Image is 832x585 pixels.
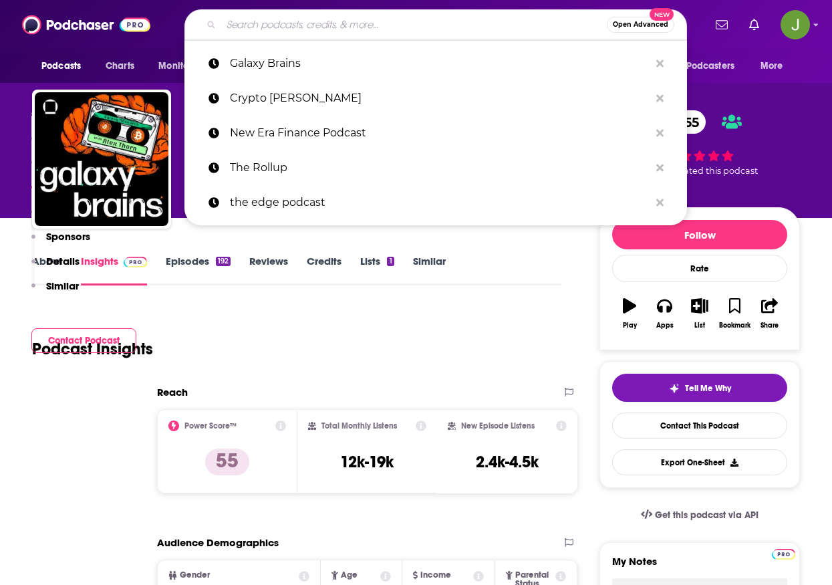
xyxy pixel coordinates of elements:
[180,571,210,580] span: Gender
[230,81,650,116] p: Crypto Michaël
[685,383,731,394] span: Tell Me Why
[781,10,810,39] button: Show profile menu
[31,255,80,279] button: Details
[612,255,787,282] div: Rate
[752,289,787,338] button: Share
[413,255,446,285] a: Similar
[221,14,607,35] input: Search podcasts, credits, & more...
[184,46,687,81] a: Galaxy Brains
[184,9,687,40] div: Search podcasts, credits, & more...
[461,421,535,431] h2: New Episode Listens
[321,421,397,431] h2: Total Monthly Listens
[340,452,394,472] h3: 12k-19k
[656,322,674,330] div: Apps
[607,17,674,33] button: Open AdvancedNew
[41,57,81,76] span: Podcasts
[184,150,687,185] a: The Rollup
[694,322,705,330] div: List
[613,21,668,28] span: Open Advanced
[31,279,79,304] button: Similar
[599,102,800,185] div: 55 1 personrated this podcast
[360,255,394,285] a: Lists1
[205,449,249,475] p: 55
[184,116,687,150] a: New Era Finance Podcast
[22,12,150,37] img: Podchaser - Follow, Share and Rate Podcasts
[184,421,237,431] h2: Power Score™
[719,322,750,330] div: Bookmark
[751,53,800,79] button: open menu
[420,571,451,580] span: Income
[32,53,98,79] button: open menu
[35,92,168,226] img: Galaxy Brains
[230,46,650,81] p: Galaxy Brains
[772,547,795,560] a: Pro website
[166,255,231,285] a: Episodes192
[772,549,795,560] img: Podchaser Pro
[158,57,206,76] span: Monitoring
[612,555,787,578] label: My Notes
[717,289,752,338] button: Bookmark
[744,13,765,36] a: Show notifications dropdown
[612,449,787,475] button: Export One-Sheet
[387,257,394,266] div: 1
[612,374,787,402] button: tell me why sparkleTell Me Why
[46,279,79,292] p: Similar
[476,452,539,472] h3: 2.4k-4.5k
[184,185,687,220] a: the edge podcast
[781,10,810,39] span: Logged in as jon47193
[97,53,142,79] a: Charts
[787,540,819,572] iframe: Intercom live chat
[216,257,231,266] div: 192
[341,571,358,580] span: Age
[655,509,758,521] span: Get this podcast via API
[682,289,717,338] button: List
[760,322,779,330] div: Share
[710,13,733,36] a: Show notifications dropdown
[662,53,754,79] button: open menu
[31,328,136,353] button: Contact Podcast
[612,413,787,439] a: Contact This Podcast
[149,53,223,79] button: open menu
[670,57,734,76] span: For Podcasters
[647,289,682,338] button: Apps
[157,536,279,549] h2: Audience Demographics
[630,499,769,532] a: Get this podcast via API
[249,255,288,285] a: Reviews
[230,116,650,150] p: New Era Finance Podcast
[46,255,80,267] p: Details
[157,386,188,398] h2: Reach
[760,57,783,76] span: More
[612,220,787,249] button: Follow
[623,322,637,330] div: Play
[230,150,650,185] p: The Rollup
[106,57,134,76] span: Charts
[184,81,687,116] a: Crypto [PERSON_NAME]
[230,185,650,220] p: the edge podcast
[307,255,341,285] a: Credits
[650,8,674,21] span: New
[781,10,810,39] img: User Profile
[669,383,680,394] img: tell me why sparkle
[671,110,706,134] span: 55
[612,289,647,338] button: Play
[680,166,758,176] span: rated this podcast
